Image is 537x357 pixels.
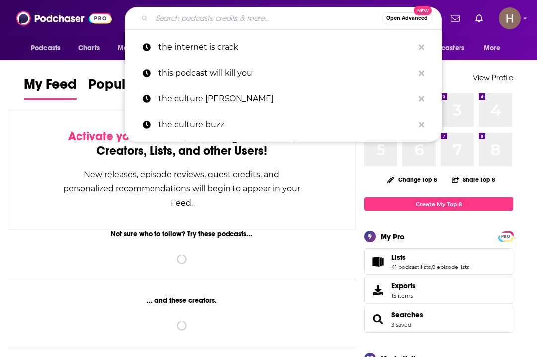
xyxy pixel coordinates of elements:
div: My Pro [381,232,405,241]
input: Search podcasts, credits, & more... [152,10,382,26]
div: Not sure who to follow? Try these podcasts... [8,230,356,238]
span: PRO [500,233,512,240]
a: Show notifications dropdown [471,10,487,27]
div: ... and these creators. [8,296,356,305]
span: Lists [391,253,406,262]
span: Logged in as hpoole [499,7,521,29]
span: My Feed [24,76,77,98]
button: Change Top 8 [382,174,443,186]
a: Lists [391,253,469,262]
span: Searches [364,306,513,333]
a: 41 podcast lists [391,264,431,270]
span: New [414,6,432,15]
span: Exports [368,283,387,297]
span: Activate your Feed [68,129,170,144]
button: open menu [111,39,166,58]
span: Open Advanced [386,16,428,21]
img: User Profile [499,7,521,29]
a: Popular Feed [88,76,173,100]
a: this podcast will kill you [125,60,442,86]
span: More [484,41,501,55]
div: New releases, episode reviews, guest credits, and personalized recommendations will begin to appe... [58,167,306,210]
p: the culture buzz [158,112,414,138]
p: this podcast will kill you [158,60,414,86]
a: Searches [368,312,387,326]
a: My Feed [24,76,77,100]
span: Podcasts [31,41,60,55]
span: Monitoring [118,41,153,55]
button: open menu [410,39,479,58]
a: Show notifications dropdown [447,10,463,27]
a: the culture [PERSON_NAME] [125,86,442,112]
a: the culture buzz [125,112,442,138]
a: Searches [391,310,423,319]
button: Open AdvancedNew [382,12,432,24]
span: Exports [391,281,416,290]
a: 0 episode lists [432,264,469,270]
p: the internet is crack [158,34,414,60]
button: open menu [24,39,73,58]
button: Show profile menu [499,7,521,29]
a: Charts [72,39,106,58]
a: Create My Top 8 [364,197,513,211]
a: View Profile [473,73,513,82]
span: 15 items [391,292,416,299]
div: by following Podcasts, Creators, Lists, and other Users! [58,129,306,158]
span: Lists [364,248,513,275]
span: Popular Feed [88,76,173,98]
span: , [431,264,432,270]
div: Search podcasts, credits, & more... [125,7,442,30]
button: open menu [477,39,513,58]
a: Lists [368,255,387,268]
a: the internet is crack [125,34,442,60]
a: Exports [364,277,513,304]
p: the culture buzz john busbee [158,86,414,112]
button: Share Top 8 [451,170,496,189]
a: 3 saved [391,321,411,328]
span: Charts [78,41,100,55]
img: Podchaser - Follow, Share and Rate Podcasts [16,9,112,28]
a: PRO [500,232,512,240]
